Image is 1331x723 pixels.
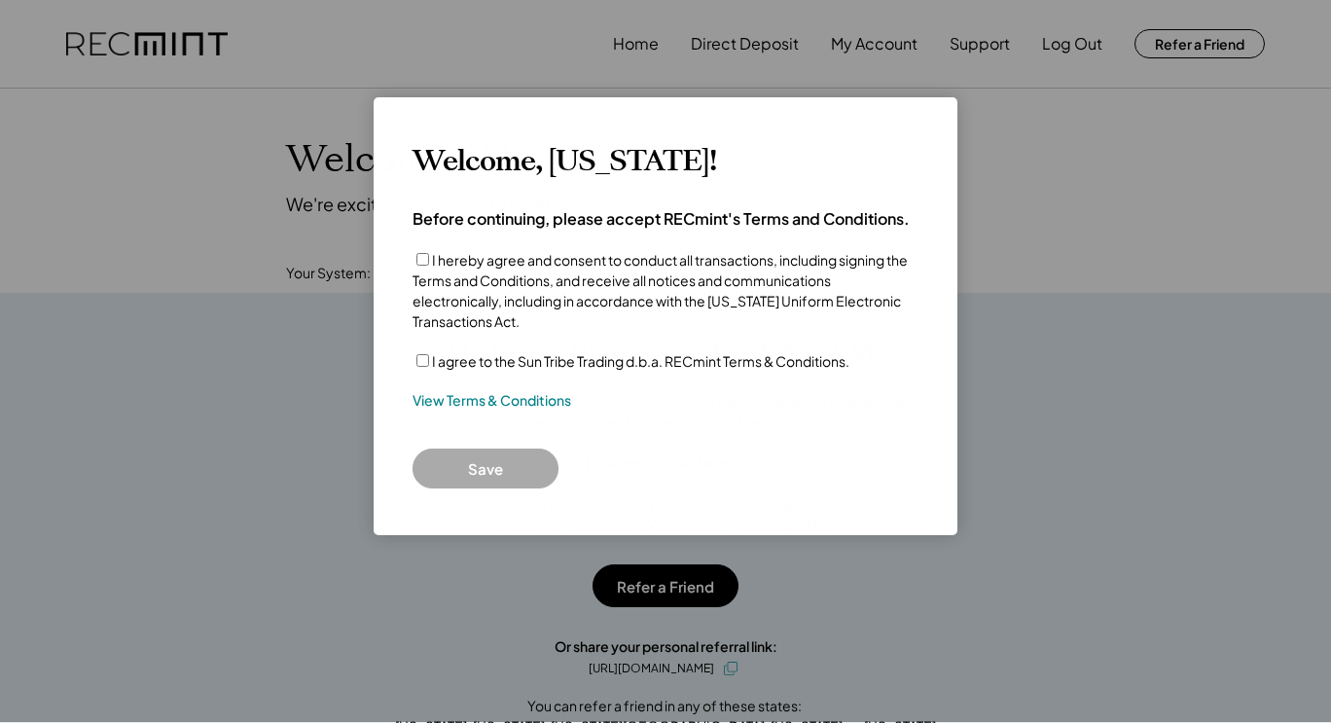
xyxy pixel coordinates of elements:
button: Save [413,449,558,488]
h4: Before continuing, please accept RECmint's Terms and Conditions. [413,208,910,230]
h3: Welcome, [US_STATE]! [413,144,716,179]
a: View Terms & Conditions [413,391,571,411]
label: I hereby agree and consent to conduct all transactions, including signing the Terms and Condition... [413,251,908,330]
label: I agree to the Sun Tribe Trading d.b.a. RECmint Terms & Conditions. [432,352,849,370]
